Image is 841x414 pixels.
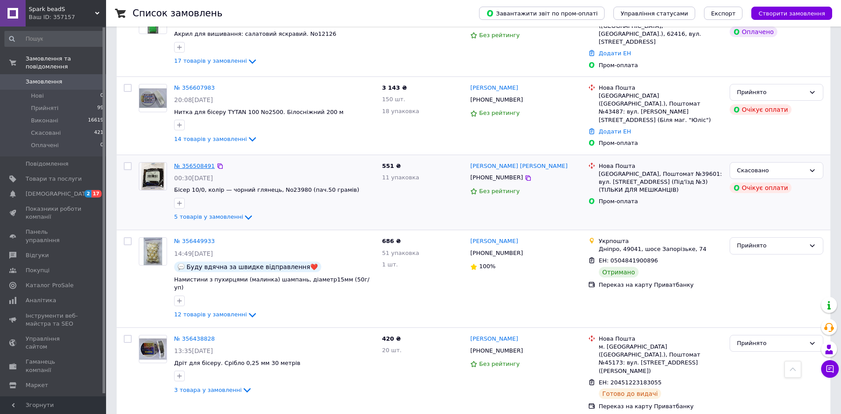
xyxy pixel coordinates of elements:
a: 17 товарів у замовленні [174,57,258,64]
span: Скасовані [31,129,61,137]
span: Створити замовлення [758,10,825,17]
span: Маркет [26,381,48,389]
span: Гаманець компанії [26,358,82,374]
div: смт. [GEOGRAPHIC_DATA] ([GEOGRAPHIC_DATA], [GEOGRAPHIC_DATA].), 62416, вул. [STREET_ADDRESS] [599,14,723,46]
span: Інструменти веб-майстра та SEO [26,312,82,328]
a: Бісер 10/0, колір — чорний глянець, No23980 (пач.50 грамів) [174,186,359,193]
span: Покупці [26,266,49,274]
span: Управління статусами [620,10,688,17]
span: Замовлення [26,78,62,86]
a: Фото товару [139,335,167,363]
a: 5 товарів у замовленні [174,213,254,220]
div: Скасовано [737,166,805,175]
span: [DEMOGRAPHIC_DATA] [26,190,91,198]
span: Оплачені [31,141,59,149]
span: Без рейтингу [479,32,520,38]
span: 686 ₴ [382,238,401,244]
div: Оплачено [730,27,777,37]
a: № 356607983 [174,84,215,91]
div: Укрпошта [599,237,723,245]
span: Відгуки [26,251,49,259]
span: 551 ₴ [382,163,401,169]
span: Товари та послуги [26,175,82,183]
span: [PHONE_NUMBER] [470,96,523,103]
span: Прийняті [31,104,58,112]
span: 14 товарів у замовленні [174,136,247,142]
div: Пром-оплата [599,198,723,205]
img: :speech_balloon: [178,263,185,270]
a: [PERSON_NAME] [PERSON_NAME] [470,162,567,171]
div: Прийнято [737,88,805,97]
a: Фото товару [139,237,167,266]
span: ЕН: 0504841900896 [599,257,658,264]
a: [PERSON_NAME] [470,84,518,92]
span: Нитка для бісеру TYTAN 100 No2500. Білосніжний 200 м [174,109,343,115]
a: Намистини з пухирцями (малинка) шампань, діаметр15мм (50г/уп) [174,276,369,291]
span: 13:35[DATE] [174,347,213,354]
span: Без рейтингу [479,361,520,367]
img: Фото товару [144,238,162,265]
a: 14 товарів у замовленні [174,136,258,142]
div: Готово до видачі [599,388,662,399]
span: 12 товарів у замовленні [174,311,247,318]
a: Додати ЕН [599,128,631,135]
div: Пром-оплата [599,61,723,69]
div: Прийнято [737,339,805,348]
span: 18 упаковка [382,108,419,114]
span: 17 товарів у замовленні [174,57,247,64]
img: Фото товару [141,163,165,190]
span: Панель управління [26,228,82,244]
span: ЕН: 20451223183055 [599,379,662,386]
h1: Список замовлень [133,8,222,19]
span: [PHONE_NUMBER] [470,347,523,354]
div: Дніпро, 49041, шосе Запорізьке, 74 [599,245,723,253]
span: 150 шт. [382,96,405,103]
span: Без рейтингу [479,188,520,194]
span: 5 товарів у замовленні [174,214,243,220]
a: 12 товарів у замовленні [174,311,258,318]
span: 1 шт. [382,261,398,268]
a: Фото товару [139,162,167,190]
span: 3 товара у замовленні [174,387,242,393]
span: 420 ₴ [382,335,401,342]
div: Переказ на карту Приватбанку [599,403,723,410]
span: 00:30[DATE] [174,175,213,182]
span: Нові [31,92,44,100]
span: 51 упаковка [382,250,419,256]
button: Завантажити звіт по пром-оплаті [479,7,605,20]
img: Фото товару [139,338,167,360]
span: 99 [97,104,103,112]
span: 100% [479,263,495,270]
a: № 356449933 [174,238,215,244]
span: 0 [100,92,103,100]
button: Управління статусами [613,7,695,20]
div: м. [GEOGRAPHIC_DATA] ([GEOGRAPHIC_DATA].), Поштомат №45173: вул. [STREET_ADDRESS] ([PERSON_NAME]) [599,343,723,375]
div: Прийнято [737,241,805,251]
div: Очікує оплати [730,104,792,115]
span: Повідомлення [26,160,68,168]
div: Очікує оплати [730,182,792,193]
div: Нова Пошта [599,162,723,170]
span: Каталог ProSale [26,281,73,289]
span: 16619 [88,117,103,125]
span: Управління сайтом [26,335,82,351]
a: № 356438828 [174,335,215,342]
a: Фото товару [139,84,167,112]
span: 421 [94,129,103,137]
span: 0 [100,141,103,149]
span: 2 [84,190,91,198]
span: 11 упаковка [382,174,419,181]
span: Аналітика [26,296,56,304]
span: Експорт [711,10,736,17]
button: Експорт [704,7,743,20]
span: Акрил для вишивання: салатовий яскравий. No12126 [174,30,336,37]
div: Нова Пошта [599,335,723,343]
div: Переказ на карту Приватбанку [599,281,723,289]
a: Додати ЕН [599,50,631,57]
span: 17 [91,190,102,198]
span: 14:49[DATE] [174,250,213,257]
a: Дріт для бісеру. Срібло 0,25 мм 30 метрів [174,360,301,366]
div: Пром-оплата [599,139,723,147]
